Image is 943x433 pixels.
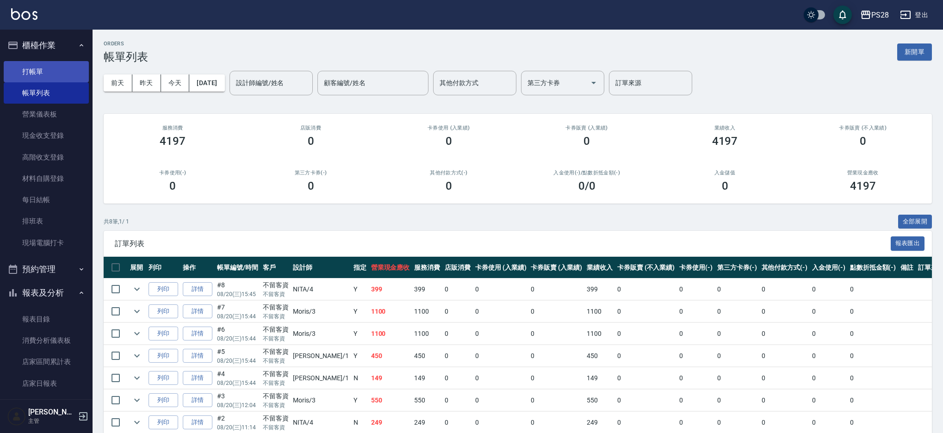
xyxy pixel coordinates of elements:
[263,423,289,432] p: 不留客資
[183,304,212,319] a: 詳情
[263,414,289,423] div: 不留客資
[529,170,645,176] h2: 入金使用(-) /點數折抵金額(-)
[810,367,848,389] td: 0
[351,390,369,411] td: Y
[130,349,144,363] button: expand row
[7,407,26,426] img: Person
[217,401,258,409] p: 08/20 (三) 12:04
[715,345,759,367] td: 0
[615,278,677,300] td: 0
[263,379,289,387] p: 不留客資
[584,367,615,389] td: 149
[442,345,473,367] td: 0
[528,345,584,367] td: 0
[263,391,289,401] div: 不留客資
[291,345,351,367] td: [PERSON_NAME] /1
[4,168,89,189] a: 材料自購登錄
[149,304,178,319] button: 列印
[442,257,473,278] th: 店販消費
[308,135,314,148] h3: 0
[897,47,932,56] a: 新開單
[805,125,921,131] h2: 卡券販賣 (不入業績)
[104,50,148,63] h3: 帳單列表
[215,345,261,367] td: #5
[160,135,186,148] h3: 4197
[412,323,442,345] td: 1100
[810,345,848,367] td: 0
[4,309,89,330] a: 報表目錄
[583,135,590,148] h3: 0
[291,323,351,345] td: Moris /3
[677,367,715,389] td: 0
[578,179,596,192] h3: 0 /0
[677,257,715,278] th: 卡券使用(-)
[261,257,291,278] th: 客戶
[891,239,925,247] a: 報表匯出
[4,82,89,104] a: 帳單列表
[115,239,891,248] span: 訂單列表
[810,301,848,322] td: 0
[871,9,889,21] div: PS28
[369,323,412,345] td: 1100
[215,367,261,389] td: #4
[263,357,289,365] p: 不留客資
[146,257,180,278] th: 列印
[615,345,677,367] td: 0
[104,217,129,226] p: 共 8 筆, 1 / 1
[848,367,899,389] td: 0
[759,257,810,278] th: 其他付款方式(-)
[473,345,529,367] td: 0
[860,135,866,148] h3: 0
[897,43,932,61] button: 新開單
[412,345,442,367] td: 450
[677,390,715,411] td: 0
[215,301,261,322] td: #7
[412,390,442,411] td: 550
[615,367,677,389] td: 0
[263,347,289,357] div: 不留客資
[412,301,442,322] td: 1100
[369,257,412,278] th: 營業現金應收
[584,278,615,300] td: 399
[759,390,810,411] td: 0
[183,415,212,430] a: 詳情
[473,278,529,300] td: 0
[810,390,848,411] td: 0
[856,6,893,25] button: PS28
[115,125,230,131] h3: 服務消費
[848,257,899,278] th: 點數折抵金額(-)
[896,6,932,24] button: 登出
[11,8,37,20] img: Logo
[528,367,584,389] td: 0
[263,290,289,298] p: 不留客資
[4,281,89,305] button: 報表及分析
[391,170,507,176] h2: 其他付款方式(-)
[677,345,715,367] td: 0
[442,301,473,322] td: 0
[615,323,677,345] td: 0
[584,323,615,345] td: 1100
[130,371,144,385] button: expand row
[442,323,473,345] td: 0
[291,390,351,411] td: Moris /3
[584,390,615,411] td: 550
[215,278,261,300] td: #8
[615,257,677,278] th: 卡券販賣 (不入業績)
[528,323,584,345] td: 0
[446,135,452,148] h3: 0
[722,179,728,192] h3: 0
[715,323,759,345] td: 0
[442,278,473,300] td: 0
[263,303,289,312] div: 不留客資
[848,301,899,322] td: 0
[217,312,258,321] p: 08/20 (三) 15:44
[848,278,899,300] td: 0
[130,415,144,429] button: expand row
[4,232,89,254] a: 現場電腦打卡
[810,278,848,300] td: 0
[215,323,261,345] td: #6
[810,257,848,278] th: 入金使用(-)
[351,367,369,389] td: N
[667,125,782,131] h2: 業績收入
[28,417,75,425] p: 主管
